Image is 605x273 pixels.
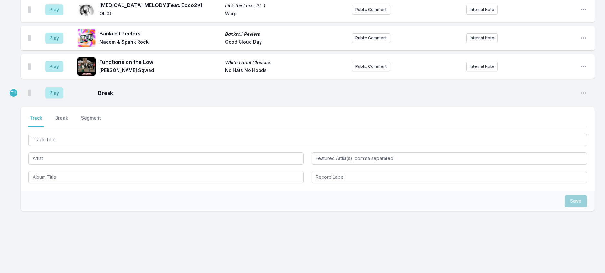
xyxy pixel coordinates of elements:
[28,171,304,183] input: Album Title
[466,62,498,71] button: Internal Note
[225,39,347,46] span: Good Cloud Day
[45,33,63,44] button: Play
[565,195,587,207] button: Save
[9,88,18,97] p: Travis Holcombe
[225,67,347,75] span: No Hats No Hoods
[580,6,587,13] button: Open playlist item options
[312,152,587,165] input: Featured Artist(s), comma separated
[580,63,587,70] button: Open playlist item options
[466,33,498,43] button: Internal Note
[580,90,587,96] button: Open playlist item options
[77,57,96,76] img: White Label Classics
[99,67,221,75] span: [PERSON_NAME] Sqwad
[99,58,221,66] span: Functions on the Low
[98,89,575,97] span: Break
[352,33,390,43] button: Public Comment
[99,1,221,9] span: [MEDICAL_DATA] MELODY (Feat. Ecco2K)
[28,152,304,165] input: Artist
[45,61,63,72] button: Play
[77,1,96,19] img: Lick the Lens, Pt. 1
[352,62,390,71] button: Public Comment
[225,59,347,66] span: White Label Classics
[28,90,31,96] img: Drag Handle
[99,10,221,18] span: Oli XL
[225,31,347,37] span: Bankroll Peelers
[45,87,63,98] button: Play
[466,5,498,15] button: Internal Note
[77,29,96,47] img: Bankroll Peelers
[54,115,69,127] button: Break
[45,4,63,15] button: Play
[99,39,221,46] span: Naeem & Spank Rock
[80,115,102,127] button: Segment
[352,5,390,15] button: Public Comment
[28,6,31,13] img: Drag Handle
[225,10,347,18] span: Warp
[28,115,44,127] button: Track
[312,171,587,183] input: Record Label
[225,3,347,9] span: Lick the Lens, Pt. 1
[580,35,587,41] button: Open playlist item options
[28,134,587,146] input: Track Title
[99,30,221,37] span: Bankroll Peelers
[28,63,31,70] img: Drag Handle
[28,35,31,41] img: Drag Handle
